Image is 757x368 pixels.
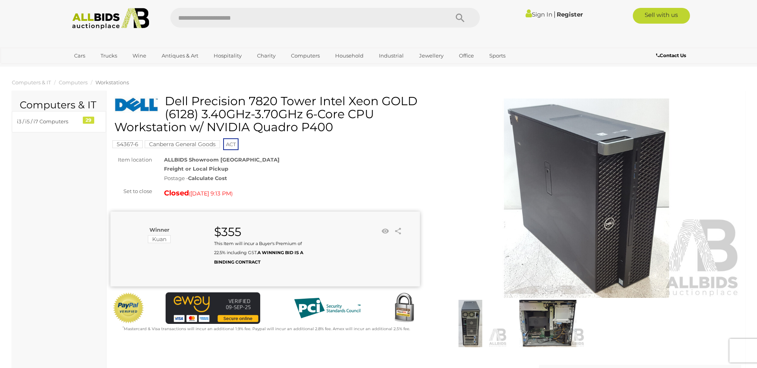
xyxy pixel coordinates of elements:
mark: Canberra General Goods [145,140,220,148]
span: [DATE] 9:13 PM [190,190,231,197]
div: Set to close [104,187,158,196]
b: Contact Us [656,52,686,58]
a: Trucks [95,49,122,62]
h1: Dell Precision 7820 Tower Intel Xeon GOLD (6128) 3.40GHz-3.70GHz 6-Core CPU Workstation w/ NVIDIA... [114,95,418,134]
strong: Closed [164,189,189,197]
a: Charity [252,49,281,62]
small: This Item will incur a Buyer's Premium of 22.5% including GST. [214,241,303,265]
a: Canberra General Goods [145,141,220,147]
img: eWAY Payment Gateway [166,292,260,324]
div: 29 [83,117,94,124]
img: Dell Precision 7820 Tower Intel Xeon GOLD (6128) 3.40GHz-3.70GHz 6-Core CPU Workstation w/ NVIDIA... [432,99,741,298]
a: i3 / i5 / i7 Computers 29 [12,111,106,132]
img: Secured by Rapid SSL [388,292,420,324]
img: PCI DSS compliant [288,292,367,324]
b: Winner [149,227,170,233]
a: Sell with us [633,8,690,24]
a: Household [330,49,369,62]
a: Wine [127,49,151,62]
div: Item location [104,155,158,164]
a: Sports [484,49,511,62]
img: Dell Precision 7820 Tower Intel Xeon GOLD (6128) 3.40GHz-3.70GHz 6-Core CPU Workstation w/ NVIDIA... [511,300,584,347]
a: Computers & IT [12,79,51,85]
a: Cars [69,49,90,62]
strong: ALLBIDS Showroom [GEOGRAPHIC_DATA] [164,156,280,163]
mark: 54367-6 [112,140,143,148]
small: Mastercard & Visa transactions will incur an additional 1.9% fee. Paypal will incur an additional... [123,326,410,331]
strong: Freight or Local Pickup [164,165,228,172]
a: Workstations [95,79,129,85]
a: Contact Us [656,51,688,60]
span: ( ) [189,190,233,197]
a: Industrial [374,49,409,62]
a: Register [557,11,583,18]
li: Watch this item [379,225,391,237]
strong: Calculate Cost [188,175,227,181]
img: Official PayPal Seal [112,292,145,324]
a: Computers [59,79,88,85]
strong: $355 [214,225,241,239]
a: Office [454,49,479,62]
mark: Kuan [148,235,171,243]
div: Postage - [164,174,420,183]
span: | [554,10,556,19]
div: i3 / i5 / i7 Computers [17,117,82,126]
a: Hospitality [209,49,247,62]
a: Computers [286,49,325,62]
button: Search [440,8,480,28]
a: [GEOGRAPHIC_DATA] [69,62,135,75]
img: Dell Precision 7820 Tower Intel Xeon GOLD (6128) 3.40GHz-3.70GHz 6-Core CPU Workstation w/ NVIDIA... [114,97,159,113]
span: ACT [223,138,239,150]
h2: Computers & IT [20,100,98,111]
a: 54367-6 [112,141,143,147]
img: Dell Precision 7820 Tower Intel Xeon GOLD (6128) 3.40GHz-3.70GHz 6-Core CPU Workstation w/ NVIDIA... [434,300,507,347]
a: Antiques & Art [157,49,203,62]
img: Allbids.com.au [68,8,153,30]
b: A WINNING BID IS A BINDING CONTRACT [214,250,303,264]
a: Sign In [526,11,552,18]
a: Jewellery [414,49,449,62]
